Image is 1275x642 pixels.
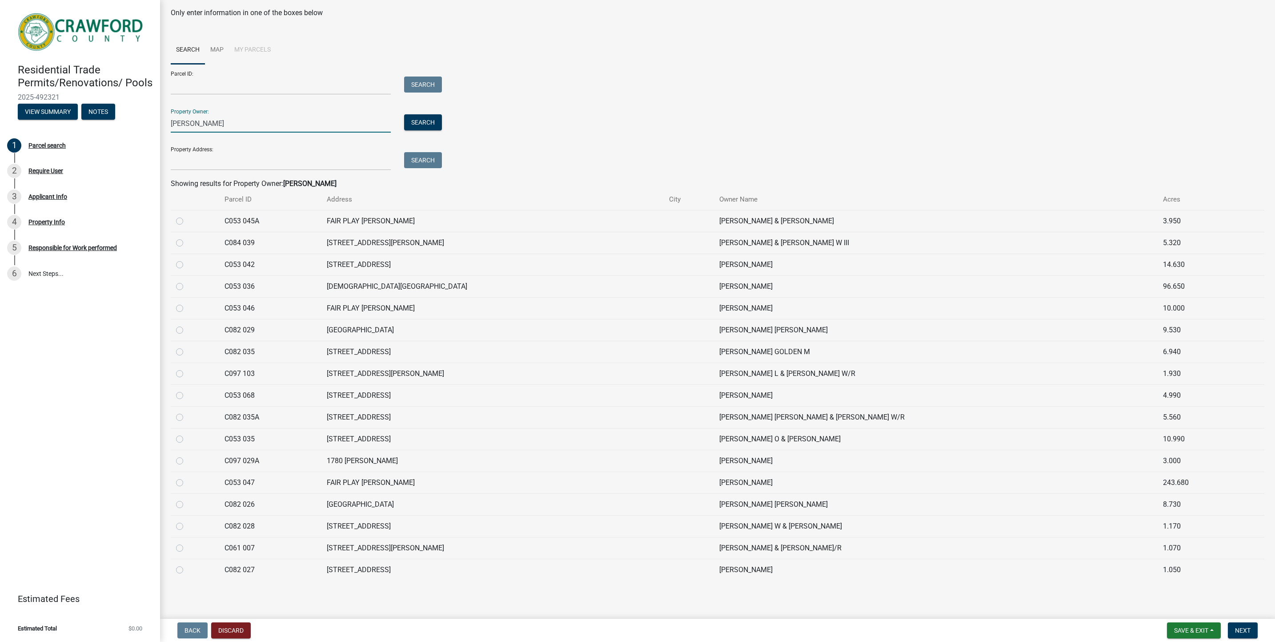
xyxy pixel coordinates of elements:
td: 1.170 [1158,515,1240,537]
td: [PERSON_NAME] W & [PERSON_NAME] [714,515,1158,537]
div: Showing results for Property Owner: [171,178,1264,189]
td: [STREET_ADDRESS] [321,515,663,537]
div: Property Info [28,219,65,225]
td: 243.680 [1158,472,1240,493]
td: C053 047 [219,472,322,493]
td: [PERSON_NAME] L & [PERSON_NAME] W/R [714,363,1158,384]
th: Parcel ID [219,189,322,210]
th: Owner Name [714,189,1158,210]
td: FAIR PLAY [PERSON_NAME] [321,210,663,232]
wm-modal-confirm: Summary [18,109,78,116]
button: Search [404,77,442,93]
td: [PERSON_NAME] O & [PERSON_NAME] [714,428,1158,450]
td: 1.070 [1158,537,1240,559]
img: Crawford County, Georgia [18,9,146,54]
button: Back [177,622,208,638]
td: C053 045A [219,210,322,232]
span: 2025-492321 [18,93,142,101]
td: 10.000 [1158,297,1240,319]
td: 1.050 [1158,559,1240,581]
td: C082 035 [219,341,322,363]
button: View Summary [18,104,78,120]
td: 6.940 [1158,341,1240,363]
td: [STREET_ADDRESS] [321,254,663,275]
td: 8.730 [1158,493,1240,515]
td: C053 042 [219,254,322,275]
div: 5 [7,241,21,255]
th: City [664,189,714,210]
td: [PERSON_NAME] [714,254,1158,275]
td: [PERSON_NAME] [714,297,1158,319]
td: 3.000 [1158,450,1240,472]
td: [STREET_ADDRESS] [321,406,663,428]
td: C082 027 [219,559,322,581]
td: [DEMOGRAPHIC_DATA][GEOGRAPHIC_DATA] [321,275,663,297]
td: C097 103 [219,363,322,384]
th: Address [321,189,663,210]
td: 3.950 [1158,210,1240,232]
div: Require User [28,168,63,174]
a: Estimated Fees [7,590,146,608]
div: 1 [7,138,21,153]
div: Parcel search [28,142,66,149]
td: C061 007 [219,537,322,559]
div: Applicant Info [28,194,67,200]
td: 1.930 [1158,363,1240,384]
td: FAIR PLAY [PERSON_NAME] [321,297,663,319]
button: Search [404,114,442,130]
span: $0.00 [128,626,142,631]
td: [PERSON_NAME] [714,275,1158,297]
td: 96.650 [1158,275,1240,297]
td: [GEOGRAPHIC_DATA] [321,319,663,341]
span: Save & Exit [1174,627,1208,634]
td: 9.530 [1158,319,1240,341]
td: C053 035 [219,428,322,450]
div: 2 [7,164,21,178]
td: 5.560 [1158,406,1240,428]
td: FAIR PLAY [PERSON_NAME] [321,472,663,493]
h4: Residential Trade Permits/Renovations/ Pools [18,64,153,89]
td: 4.990 [1158,384,1240,406]
td: C053 068 [219,384,322,406]
td: 10.990 [1158,428,1240,450]
button: Search [404,152,442,168]
a: Map [205,36,229,65]
td: [GEOGRAPHIC_DATA] [321,493,663,515]
td: [STREET_ADDRESS][PERSON_NAME] [321,232,663,254]
td: [PERSON_NAME] & [PERSON_NAME]/R [714,537,1158,559]
td: [STREET_ADDRESS] [321,428,663,450]
td: 5.320 [1158,232,1240,254]
button: Save & Exit [1167,622,1221,638]
wm-modal-confirm: Notes [81,109,115,116]
td: C053 046 [219,297,322,319]
button: Notes [81,104,115,120]
td: [PERSON_NAME] [714,450,1158,472]
td: C082 029 [219,319,322,341]
th: Acres [1158,189,1240,210]
td: [STREET_ADDRESS][PERSON_NAME] [321,363,663,384]
td: C082 028 [219,515,322,537]
td: [PERSON_NAME] [714,472,1158,493]
a: Search [171,36,205,65]
td: [PERSON_NAME] [PERSON_NAME] & [PERSON_NAME] W/R [714,406,1158,428]
td: [PERSON_NAME] [PERSON_NAME] [714,493,1158,515]
td: [STREET_ADDRESS] [321,341,663,363]
div: 6 [7,266,21,281]
span: Estimated Total [18,626,57,631]
button: Discard [211,622,251,638]
td: C082 035A [219,406,322,428]
td: C053 036 [219,275,322,297]
div: 4 [7,215,21,229]
td: [PERSON_NAME] [714,384,1158,406]
span: Next [1235,627,1251,634]
span: Back [184,627,200,634]
td: [PERSON_NAME] & [PERSON_NAME] [714,210,1158,232]
div: 3 [7,190,21,204]
td: C097 029A [219,450,322,472]
td: [PERSON_NAME] GOLDEN M [714,341,1158,363]
strong: [PERSON_NAME] [283,179,337,188]
td: 1780 [PERSON_NAME] [321,450,663,472]
td: [STREET_ADDRESS] [321,384,663,406]
td: 14.630 [1158,254,1240,275]
td: C082 026 [219,493,322,515]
